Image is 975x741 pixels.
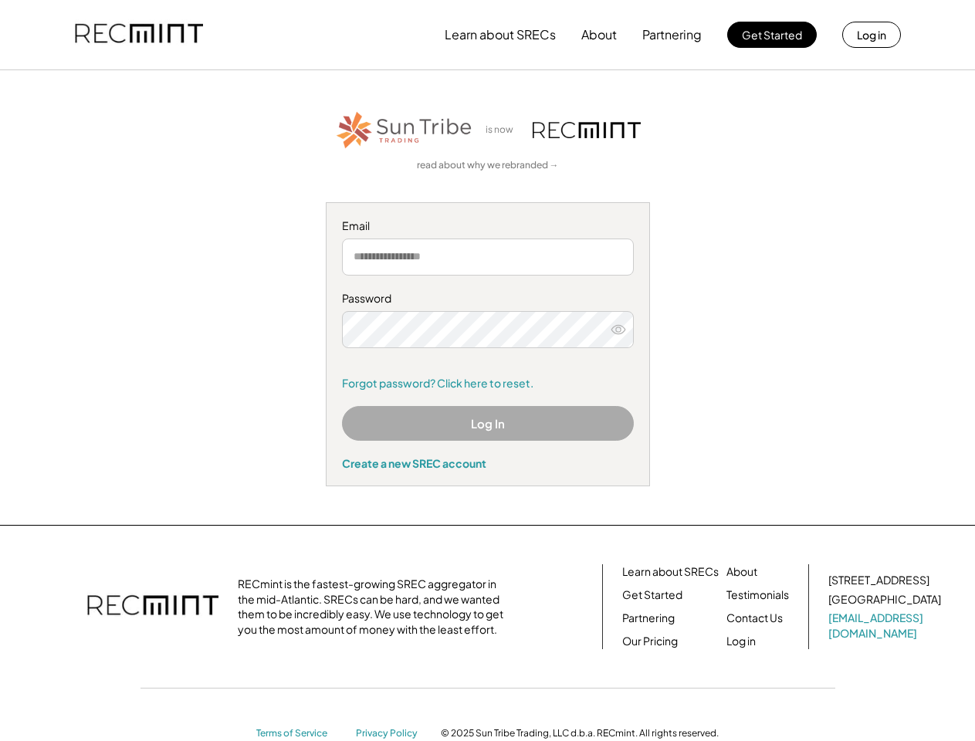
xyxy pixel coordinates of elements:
[828,592,941,607] div: [GEOGRAPHIC_DATA]
[87,580,218,634] img: recmint-logotype%403x.png
[417,159,559,172] a: read about why we rebranded →
[335,109,474,151] img: STT_Horizontal_Logo%2B-%2BColor.png
[256,727,341,740] a: Terms of Service
[726,611,783,626] a: Contact Us
[642,19,702,50] button: Partnering
[622,564,719,580] a: Learn about SRECs
[726,634,756,649] a: Log in
[622,611,675,626] a: Partnering
[342,218,634,234] div: Email
[622,634,678,649] a: Our Pricing
[238,577,512,637] div: RECmint is the fastest-growing SREC aggregator in the mid-Atlantic. SRECs can be hard, and we wan...
[533,122,641,138] img: recmint-logotype%403x.png
[342,376,634,391] a: Forgot password? Click here to reset.
[842,22,901,48] button: Log in
[445,19,556,50] button: Learn about SRECs
[581,19,617,50] button: About
[726,587,789,603] a: Testimonials
[828,611,944,641] a: [EMAIL_ADDRESS][DOMAIN_NAME]
[441,727,719,739] div: © 2025 Sun Tribe Trading, LLC d.b.a. RECmint. All rights reserved.
[726,564,757,580] a: About
[482,123,525,137] div: is now
[75,8,203,61] img: recmint-logotype%403x.png
[342,406,634,441] button: Log In
[342,291,634,306] div: Password
[727,22,817,48] button: Get Started
[622,587,682,603] a: Get Started
[828,573,929,588] div: [STREET_ADDRESS]
[342,456,634,470] div: Create a new SREC account
[356,727,425,740] a: Privacy Policy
